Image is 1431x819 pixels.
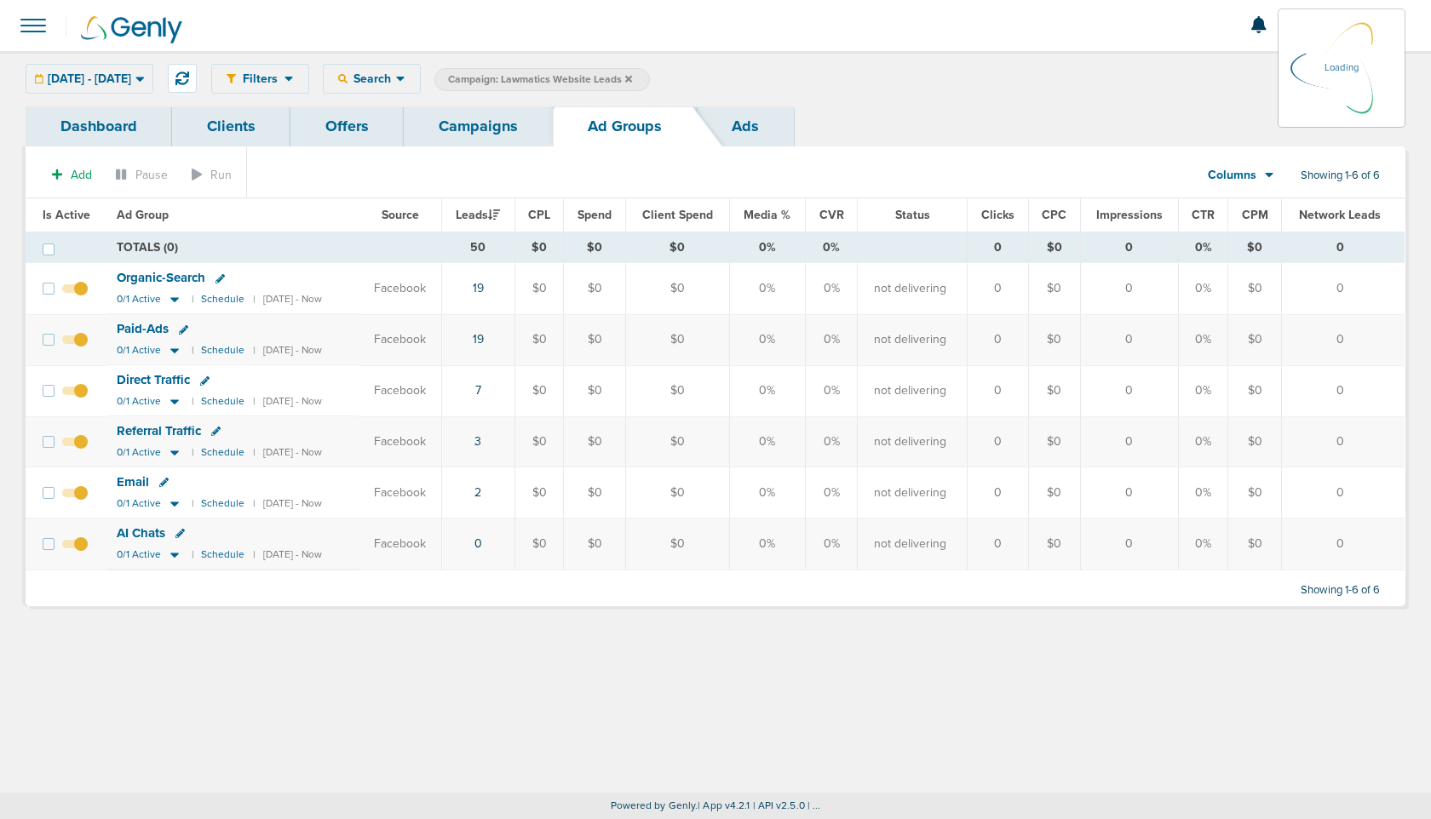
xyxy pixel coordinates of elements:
[359,518,441,570] td: Facebook
[192,344,193,357] small: |
[564,365,626,416] td: $0
[1179,416,1228,467] td: 0%
[626,365,729,416] td: $0
[626,263,729,314] td: $0
[874,484,946,501] span: not delivering
[1228,518,1282,570] td: $0
[729,518,806,570] td: 0%
[806,416,858,467] td: 0%
[515,365,564,416] td: $0
[819,208,844,222] span: CVR
[626,314,729,365] td: $0
[564,416,626,467] td: $0
[528,208,550,222] span: CPL
[1179,467,1228,518] td: 0%
[43,208,90,222] span: Is Active
[968,467,1029,518] td: 0
[1282,365,1405,416] td: 0
[1242,208,1268,222] span: CPM
[895,208,930,222] span: Status
[981,208,1014,222] span: Clicks
[1042,208,1066,222] span: CPC
[1179,314,1228,365] td: 0%
[253,497,322,510] small: | [DATE] - Now
[806,467,858,518] td: 0%
[553,106,697,146] a: Ad Groups
[117,525,165,541] span: AI Chats
[1192,208,1215,222] span: CTR
[744,208,790,222] span: Media %
[474,536,482,551] a: 0
[515,416,564,467] td: $0
[1028,416,1080,467] td: $0
[359,467,441,518] td: Facebook
[201,548,244,561] small: Schedule
[117,423,201,438] span: Referral Traffic
[729,467,806,518] td: 0%
[968,365,1029,416] td: 0
[1028,263,1080,314] td: $0
[43,163,101,187] button: Add
[1028,232,1080,263] td: $0
[192,293,193,306] small: |
[1301,583,1380,598] span: Showing 1-6 of 6
[448,72,632,87] span: Campaign: Lawmatics Website Leads
[1325,58,1359,78] p: Loading
[1028,365,1080,416] td: $0
[807,799,821,811] span: | ...
[515,232,564,263] td: $0
[359,314,441,365] td: Facebook
[1080,314,1179,365] td: 0
[564,467,626,518] td: $0
[192,548,193,561] small: |
[1282,232,1405,263] td: 0
[515,467,564,518] td: $0
[698,799,750,811] span: | App v4.2.1
[253,446,322,459] small: | [DATE] - Now
[474,485,481,500] a: 2
[117,293,161,306] span: 0/1 Active
[1228,416,1282,467] td: $0
[253,293,322,306] small: | [DATE] - Now
[117,270,205,285] span: Organic-Search
[626,416,729,467] td: $0
[1028,314,1080,365] td: $0
[1282,263,1405,314] td: 0
[642,208,713,222] span: Client Spend
[968,314,1029,365] td: 0
[1228,232,1282,263] td: $0
[359,416,441,467] td: Facebook
[806,232,858,263] td: 0%
[806,263,858,314] td: 0%
[253,548,322,561] small: | [DATE] - Now
[1028,518,1080,570] td: $0
[117,344,161,357] span: 0/1 Active
[106,232,441,263] td: TOTALS (0)
[1282,416,1405,467] td: 0
[626,232,729,263] td: $0
[697,106,794,146] a: Ads
[1282,314,1405,365] td: 0
[968,263,1029,314] td: 0
[1299,208,1381,222] span: Network Leads
[404,106,553,146] a: Campaigns
[192,497,193,510] small: |
[729,232,806,263] td: 0%
[81,16,182,43] img: Genly
[874,331,946,348] span: not delivering
[117,548,161,561] span: 0/1 Active
[968,518,1029,570] td: 0
[1282,467,1405,518] td: 0
[441,232,514,263] td: 50
[729,365,806,416] td: 0%
[117,474,149,490] span: Email
[729,314,806,365] td: 0%
[874,382,946,399] span: not delivering
[753,799,805,811] span: | API v2.5.0
[1080,518,1179,570] td: 0
[729,416,806,467] td: 0%
[874,280,946,297] span: not delivering
[874,433,946,450] span: not delivering
[1179,232,1228,263] td: 0%
[564,518,626,570] td: $0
